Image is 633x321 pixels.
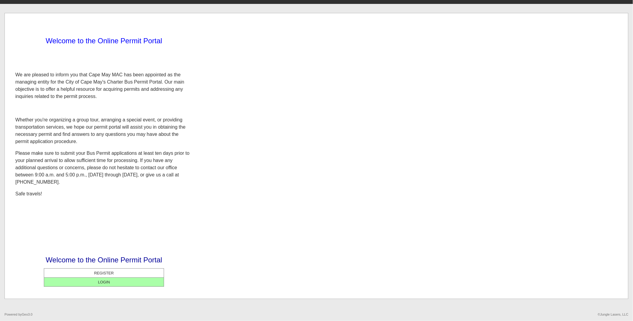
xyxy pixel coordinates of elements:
center: REGISTER [46,270,162,276]
p: Powered by [5,313,32,316]
p: © [598,313,628,316]
a: Geo3.0 [22,313,32,316]
span: Welcome to the Online Permit Portal [46,37,162,45]
span: Whether you're organizing a group tour, arranging a special event, or providing transportation se... [15,117,186,144]
span: Please make sure to submit your Bus Permit applications at least ten days prior to your planned a... [15,151,190,185]
center: LOGIN [46,279,162,285]
a: Jungle Lasers, LLC [600,313,628,316]
span: Welcome to the Online Permit Portal [46,256,162,264]
span: Safe travels! [15,191,42,196]
span: We are pleased to inform you that Cape May MAC has been appointed as the managing entity for the ... [15,72,184,99]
